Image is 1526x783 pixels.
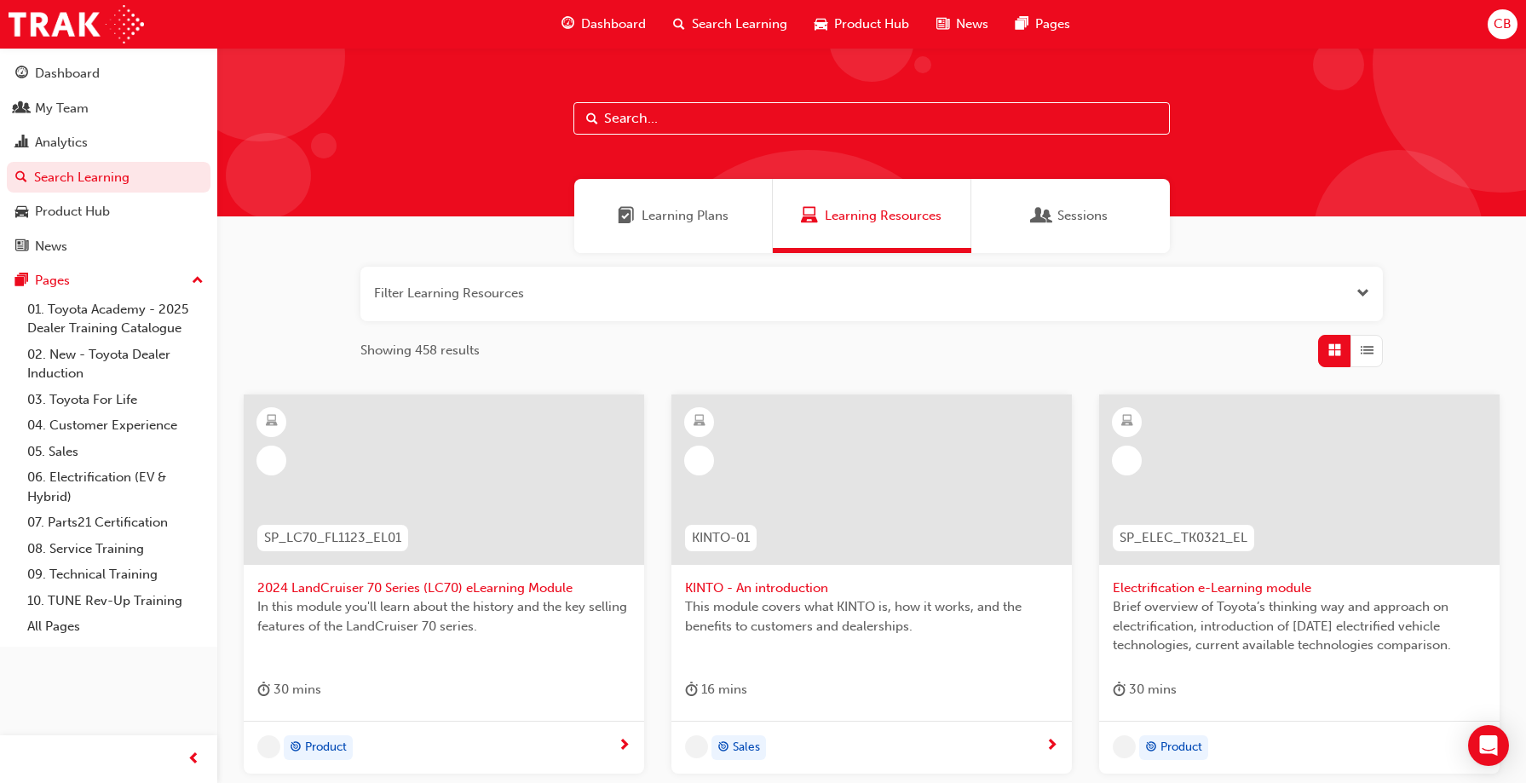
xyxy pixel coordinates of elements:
a: 08. Service Training [20,536,210,562]
span: Product [1160,738,1202,757]
a: 01. Toyota Academy - 2025 Dealer Training Catalogue [20,297,210,342]
a: search-iconSearch Learning [659,7,801,42]
button: Pages [7,265,210,297]
span: Product Hub [834,14,909,34]
span: target-icon [290,737,302,759]
span: guage-icon [561,14,574,35]
a: Learning ResourcesLearning Resources [773,179,971,253]
button: CB [1488,9,1517,39]
div: Product Hub [35,202,110,222]
button: Open the filter [1356,284,1369,303]
button: DashboardMy TeamAnalyticsSearch LearningProduct HubNews [7,55,210,265]
span: search-icon [15,170,27,186]
span: Sessions [1057,206,1108,226]
span: duration-icon [257,679,270,700]
div: Analytics [35,133,88,153]
span: chart-icon [15,135,28,151]
span: undefined-icon [257,735,280,758]
a: car-iconProduct Hub [801,7,923,42]
div: 30 mins [1113,679,1177,700]
a: SessionsSessions [971,179,1170,253]
a: News [7,231,210,262]
img: Trak [9,5,144,43]
div: Open Intercom Messenger [1468,725,1509,766]
a: news-iconNews [923,7,1002,42]
input: Search... [573,102,1170,135]
span: learningResourceType_ELEARNING-icon [266,411,278,433]
span: Learning Plans [642,206,728,226]
a: 02. New - Toyota Dealer Induction [20,342,210,387]
span: Dashboard [581,14,646,34]
a: 06. Electrification (EV & Hybrid) [20,464,210,510]
a: 03. Toyota For Life [20,387,210,413]
a: Analytics [7,127,210,158]
span: target-icon [717,737,729,759]
span: learningResourceType_ELEARNING-icon [694,411,705,433]
a: 10. TUNE Rev-Up Training [20,588,210,614]
span: people-icon [15,101,28,117]
a: guage-iconDashboard [548,7,659,42]
div: 30 mins [257,679,321,700]
a: Search Learning [7,162,210,193]
a: Learning PlansLearning Plans [574,179,773,253]
a: pages-iconPages [1002,7,1084,42]
span: News [956,14,988,34]
span: Grid [1328,341,1341,360]
span: prev-icon [187,749,200,770]
span: car-icon [15,204,28,220]
div: News [35,237,67,256]
span: 2024 LandCruiser 70 Series (LC70) eLearning Module [257,579,631,598]
span: Product [305,738,347,757]
span: undefined-icon [1113,735,1136,758]
span: Brief overview of Toyota’s thinking way and approach on electrification, introduction of [DATE] e... [1113,597,1486,655]
span: Learning Plans [618,206,635,226]
span: KINTO - An introduction [685,579,1058,598]
div: Dashboard [35,64,100,83]
a: SP_LC70_FL1123_EL012024 LandCruiser 70 Series (LC70) eLearning ModuleIn this module you'll learn ... [244,394,644,774]
a: 07. Parts21 Certification [20,510,210,536]
span: In this module you'll learn about the history and the key selling features of the LandCruiser 70 ... [257,597,631,636]
span: duration-icon [1113,679,1126,700]
a: 05. Sales [20,439,210,465]
span: Search [586,109,598,129]
a: Product Hub [7,196,210,227]
span: Pages [1035,14,1070,34]
a: Dashboard [7,58,210,89]
span: car-icon [815,14,827,35]
span: learningResourceType_ELEARNING-icon [1121,411,1133,433]
span: next-icon [1045,739,1058,754]
span: Learning Resources [801,206,818,226]
a: 09. Technical Training [20,561,210,588]
span: This module covers what KINTO is, how it works, and the benefits to customers and dealerships. [685,597,1058,636]
span: KINTO-01 [692,528,750,548]
a: KINTO-01KINTO - An introductionThis module covers what KINTO is, how it works, and the benefits t... [671,394,1072,774]
span: pages-icon [1016,14,1028,35]
span: next-icon [618,739,631,754]
a: All Pages [20,613,210,640]
a: SP_ELEC_TK0321_ELElectrification e-Learning moduleBrief overview of Toyota’s thinking way and app... [1099,394,1500,774]
span: target-icon [1145,737,1157,759]
div: My Team [35,99,89,118]
span: Sessions [1034,206,1051,226]
span: guage-icon [15,66,28,82]
span: pages-icon [15,273,28,289]
span: Search Learning [692,14,787,34]
span: duration-icon [685,679,698,700]
div: Pages [35,271,70,291]
span: news-icon [15,239,28,255]
span: CB [1494,14,1512,34]
a: My Team [7,93,210,124]
span: Sales [733,738,760,757]
span: up-icon [192,270,204,292]
a: 04. Customer Experience [20,412,210,439]
span: undefined-icon [685,735,708,758]
span: Learning Resources [825,206,942,226]
span: Electrification e-Learning module [1113,579,1486,598]
span: Showing 458 results [360,341,480,360]
span: news-icon [936,14,949,35]
span: search-icon [673,14,685,35]
span: SP_ELEC_TK0321_EL [1120,528,1247,548]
